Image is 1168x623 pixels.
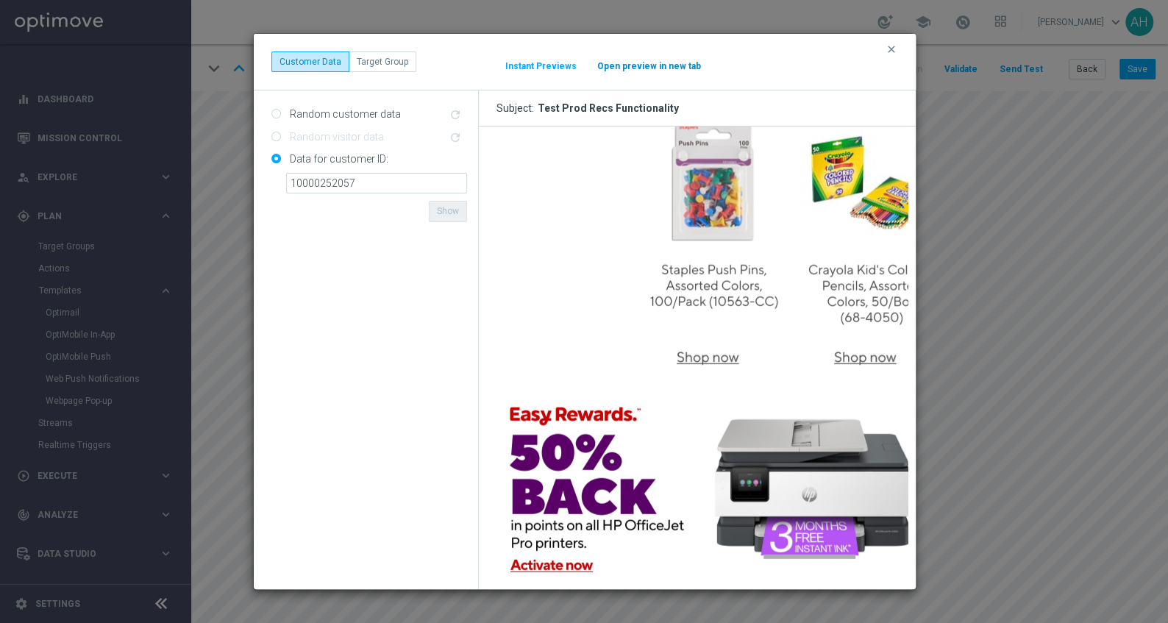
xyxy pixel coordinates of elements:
div: ... [271,51,416,72]
label: Random customer data [286,107,401,121]
label: Data for customer ID: [286,152,388,165]
button: Target Group [349,51,416,72]
span: Test Prod Recs Functionality [538,102,679,115]
label: Random visitor data [286,130,384,143]
button: clear [885,43,902,56]
button: Open preview in new tab [597,60,702,72]
button: Show [429,201,467,221]
button: Instant Previews [505,60,577,72]
i: clear [886,43,897,55]
span: Subject: [496,102,538,115]
button: Customer Data [271,51,349,72]
input: Enter ID [286,173,467,193]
